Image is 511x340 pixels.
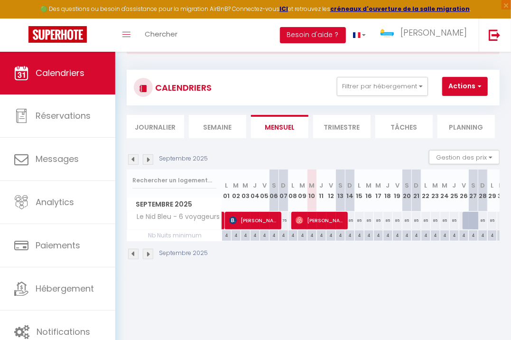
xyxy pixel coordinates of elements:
[338,181,343,190] abbr: S
[313,115,371,138] li: Trimestre
[326,170,336,212] th: 12
[132,172,216,189] input: Rechercher un logement...
[269,230,279,239] div: 4
[300,181,306,190] abbr: M
[232,230,241,239] div: 4
[374,212,383,229] div: 85
[364,170,374,212] th: 16
[269,170,279,212] th: 06
[36,239,80,251] span: Paiements
[491,181,494,190] abbr: L
[421,170,431,212] th: 22
[402,170,412,212] th: 20
[374,230,383,239] div: 4
[364,230,373,239] div: 4
[145,29,177,39] span: Chercher
[488,212,497,229] div: 85
[380,28,394,38] img: ...
[337,77,428,96] button: Filtrer par hébergement
[375,115,433,138] li: Tâches
[383,212,393,229] div: 85
[296,211,346,229] span: [PERSON_NAME]
[36,283,94,294] span: Hébergement
[260,230,269,239] div: 4
[469,170,478,212] th: 27
[279,5,288,13] strong: ICI
[366,181,372,190] abbr: M
[450,230,459,239] div: 4
[488,230,497,239] div: 4
[348,181,353,190] abbr: D
[358,181,361,190] abbr: L
[437,115,495,138] li: Planning
[127,198,222,211] span: Septembre 2025
[317,170,326,212] th: 11
[412,212,421,229] div: 85
[159,154,208,163] p: Septembre 2025
[329,181,333,190] abbr: V
[376,181,381,190] abbr: M
[488,170,497,212] th: 29
[345,170,355,212] th: 14
[478,212,488,229] div: 85
[345,212,355,229] div: 85
[421,230,430,239] div: 4
[431,230,440,239] div: 4
[383,170,393,212] th: 18
[241,170,251,212] th: 03
[36,153,79,165] span: Messages
[489,29,501,41] img: logout
[309,181,315,190] abbr: M
[433,181,438,190] abbr: M
[251,230,260,239] div: 4
[298,230,307,239] div: 4
[280,27,346,43] button: Besoin d'aide ?
[279,212,288,229] div: 75
[243,181,249,190] abbr: M
[383,230,392,239] div: 4
[336,230,345,239] div: 4
[330,5,470,13] a: créneaux d'ouverture de la salle migration
[393,170,402,212] th: 19
[127,115,184,138] li: Journalier
[251,115,308,138] li: Mensuel
[355,230,364,239] div: 4
[405,181,409,190] abbr: S
[450,170,459,212] th: 25
[497,170,507,212] th: 30
[450,212,459,229] div: 85
[189,115,246,138] li: Semaine
[393,212,402,229] div: 85
[429,150,500,164] button: Gestion des prix
[260,170,269,212] th: 05
[459,230,468,239] div: 4
[478,170,488,212] th: 28
[440,230,449,239] div: 4
[431,212,440,229] div: 85
[307,230,316,239] div: 4
[393,230,402,239] div: 4
[317,230,326,239] div: 4
[37,326,90,338] span: Notifications
[469,230,478,239] div: 4
[355,170,364,212] th: 15
[471,181,475,190] abbr: S
[222,170,232,212] th: 01
[251,170,260,212] th: 04
[412,230,421,239] div: 4
[232,170,241,212] th: 02
[364,212,374,229] div: 85
[336,170,345,212] th: 13
[36,110,91,122] span: Réservations
[481,181,485,190] abbr: D
[36,196,74,208] span: Analytics
[225,181,228,190] abbr: L
[8,4,36,32] button: Ouvrir le widget de chat LiveChat
[279,170,288,212] th: 07
[402,212,412,229] div: 85
[292,181,295,190] abbr: L
[262,181,267,190] abbr: V
[288,230,297,239] div: 4
[345,230,354,239] div: 4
